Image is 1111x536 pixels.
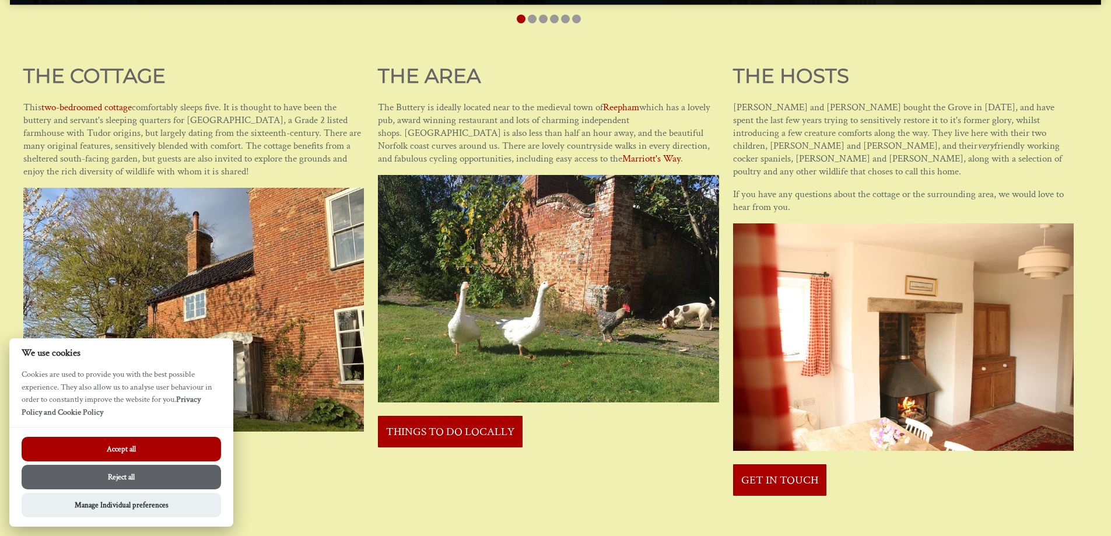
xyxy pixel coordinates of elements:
a: GET IN TOUCH [733,464,826,496]
em: very [977,139,994,152]
img: Fireplace at Grove Buttery [733,223,1074,451]
a: Marriott's Way [622,152,681,165]
a: Reepham [603,101,639,114]
p: Cookies are used to provide you with the best possible experience. They also allow us to analyse ... [9,368,233,427]
p: The Buttery is ideally located near to the medieval town of which has a lovely pub, award winning... [378,101,719,165]
strong: THE COTTAGE [23,64,166,88]
p: [PERSON_NAME] and [PERSON_NAME] bought the Grove in [DATE], and have spent the last few years try... [733,101,1074,178]
p: If you have any questions about the cottage or the surrounding area, we would love to hear from you. [733,188,1074,213]
button: Accept all [22,437,221,461]
strong: THE HOSTS [733,64,849,88]
button: Reject all [22,465,221,489]
h2: We use cookies [9,348,233,359]
img: The gardens at Grove Buttery [378,175,719,402]
a: two-bedroomed cottage [41,101,132,114]
a: Privacy Policy and Cookie Policy [22,394,201,418]
button: Manage Individual preferences [22,493,221,517]
a: THINGS TO DO LOCALLY [378,416,523,447]
p: This comfortably sleeps five. It is thought to have been the buttery and servant's sleeping quart... [23,101,364,178]
img: Grove Buttery [23,188,364,432]
strong: THE AREA [378,64,481,88]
